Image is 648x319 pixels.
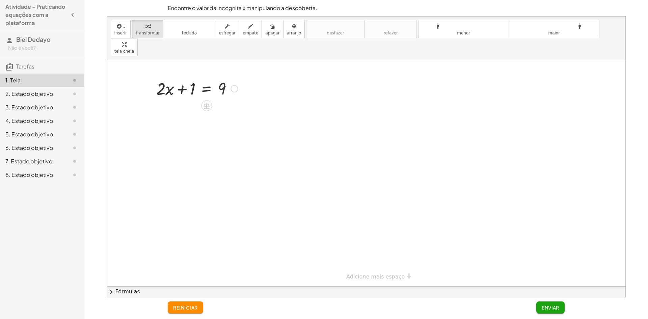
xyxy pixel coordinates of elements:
font: tela cheia [114,49,134,54]
font: empate [243,31,258,35]
font: teclado [182,31,197,35]
font: maior [548,31,560,35]
font: refazer [384,31,398,35]
font: Tarefas [16,63,34,70]
font: 1. Tela [5,77,21,84]
font: Encontre o valor da incógnita x manipulando a descoberta. [168,4,317,11]
button: Enviar [536,301,565,314]
font: Não é você? [8,45,36,51]
font: Atividade - Praticando equações com a plataforma [5,3,65,26]
font: menor [457,31,470,35]
i: Task not started. [71,171,79,179]
font: 5. Estado objetivo [5,131,53,138]
font: Fórmulas [115,288,140,295]
font: reiniciar [173,304,197,311]
font: teclado [167,23,212,29]
div: Apply the same math to both sides of the equation [201,100,212,111]
button: chevron_rightFórmulas [107,286,625,297]
font: Enviar [542,304,559,311]
font: desfazer [310,23,361,29]
font: desfazer [327,31,344,35]
i: Task not started. [71,144,79,152]
button: apagar [262,20,283,38]
i: Task not started. [71,90,79,98]
font: Adicione mais espaço [346,273,405,280]
i: Task not started. [71,76,79,84]
font: 4. Estado objetivo [5,117,53,124]
button: desfazerdesfazer [306,20,365,38]
font: 2. Estado objetivo [5,90,53,97]
font: esfregar [219,31,236,35]
button: refazerrefazer [364,20,417,38]
button: tecladoteclado [163,20,215,38]
font: transformar [136,31,160,35]
button: empate [239,20,262,38]
button: inserir [111,20,131,38]
button: arranjo [283,20,305,38]
button: formato_tamanhomaior [509,20,599,38]
font: Biel Dedayo [16,35,51,43]
i: Task not started. [71,117,79,125]
font: arranjo [287,31,301,35]
span: chevron_right [107,288,115,296]
i: Task not started. [71,103,79,111]
font: apagar [265,31,279,35]
font: 7. Estado objetivo [5,158,52,165]
font: formato_tamanho [512,23,596,29]
font: 8. Estado objetivo [5,171,53,178]
font: 6. Estado objetivo [5,144,53,151]
font: formato_tamanho [422,23,505,29]
button: formato_tamanhomenor [418,20,509,38]
i: Task not started. [71,130,79,138]
font: inserir [114,31,127,35]
button: transformar [132,20,163,38]
button: reiniciar [168,301,203,314]
font: 3. Estado objetivo [5,104,53,111]
font: refazer [368,23,413,29]
button: tela cheia [111,38,138,56]
button: esfregar [215,20,239,38]
i: Task not started. [71,157,79,165]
